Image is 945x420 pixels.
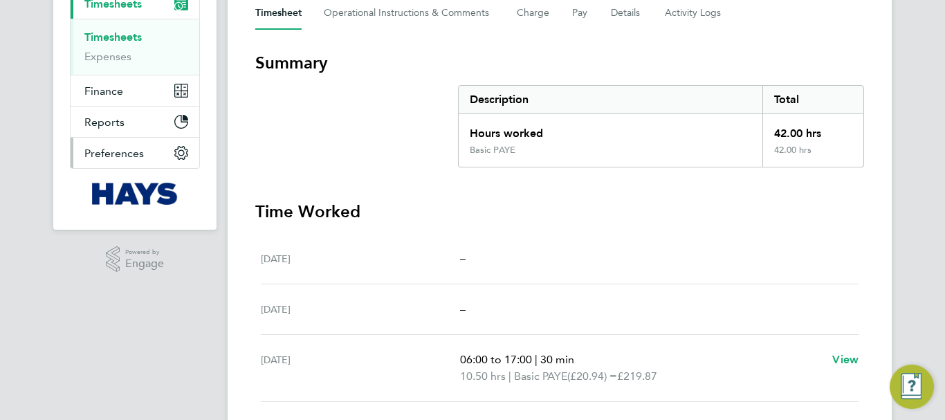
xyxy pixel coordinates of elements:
[508,369,511,383] span: |
[762,86,863,113] div: Total
[832,351,859,368] a: View
[125,246,164,258] span: Powered by
[92,183,178,205] img: hays-logo-retina.png
[540,353,574,366] span: 30 min
[458,85,864,167] div: Summary
[762,114,863,145] div: 42.00 hrs
[535,353,538,366] span: |
[106,246,165,273] a: Powered byEngage
[84,30,142,44] a: Timesheets
[460,252,466,265] span: –
[84,147,144,160] span: Preferences
[261,301,460,318] div: [DATE]
[71,75,199,106] button: Finance
[762,145,863,167] div: 42.00 hrs
[71,138,199,168] button: Preferences
[460,369,506,383] span: 10.50 hrs
[255,201,864,223] h3: Time Worked
[261,351,460,385] div: [DATE]
[459,114,762,145] div: Hours worked
[460,302,466,316] span: –
[617,369,657,383] span: £219.87
[459,86,762,113] div: Description
[890,365,934,409] button: Engage Resource Center
[567,369,617,383] span: (£20.94) =
[832,353,859,366] span: View
[71,19,199,75] div: Timesheets
[84,50,131,63] a: Expenses
[261,250,460,267] div: [DATE]
[70,183,200,205] a: Go to home page
[460,353,532,366] span: 06:00 to 17:00
[71,107,199,137] button: Reports
[255,52,864,74] h3: Summary
[84,116,125,129] span: Reports
[514,368,567,385] span: Basic PAYE
[470,145,515,156] div: Basic PAYE
[84,84,123,98] span: Finance
[125,258,164,270] span: Engage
